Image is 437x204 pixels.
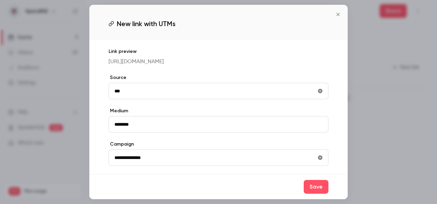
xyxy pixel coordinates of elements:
button: Close [331,8,345,21]
p: [URL][DOMAIN_NAME] [109,58,328,66]
button: utmSource [315,86,326,97]
span: New link with UTMs [117,19,176,29]
button: Save [304,180,328,194]
label: Source [109,74,328,81]
p: Link preview [109,48,328,55]
button: utmCampaign [315,152,326,163]
label: Medium [109,107,328,114]
label: Campaign [109,141,328,148]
